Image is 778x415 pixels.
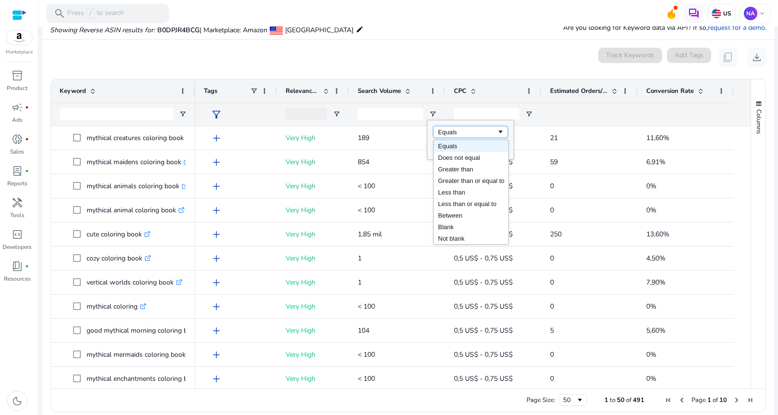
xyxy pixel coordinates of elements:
[751,52,763,63] span: download
[12,229,23,240] span: code_blocks
[454,350,513,359] span: 0,5 US$ - 0,75 US$
[211,181,222,192] span: add
[211,301,222,312] span: add
[286,345,340,364] p: Very High
[87,248,151,268] p: cozy coloring book
[754,109,763,134] span: Columns
[633,396,644,404] span: 491
[527,396,555,404] div: Page Size:
[10,211,25,220] p: Tools
[646,374,656,383] span: 0%
[438,200,496,207] span: Less than or equal to
[358,278,362,287] span: 1
[438,154,480,161] span: Does not equal
[550,182,554,191] span: 0
[358,326,369,335] span: 104
[12,70,23,81] span: inventory_2
[454,374,513,383] span: 0,5 US$ - 0,75 US$
[87,321,207,340] p: good mythical morning coloring book
[678,396,686,404] div: Previous Page
[358,230,382,239] span: 1,85 mil
[286,152,340,172] p: Very High
[86,8,95,19] span: /
[438,129,497,136] div: Equals
[747,48,766,67] button: download
[646,182,656,191] span: 0%
[25,264,29,268] span: fiber_manual_record
[285,26,353,35] span: [GEOGRAPHIC_DATA]
[4,274,31,283] p: Resources
[550,374,554,383] span: 0
[286,248,340,268] p: Very High
[550,87,608,95] span: Estimated Orders/Month
[550,350,554,359] span: 0
[358,182,375,191] span: < 100
[744,7,757,20] p: NA
[87,224,151,244] p: cute coloring book
[758,10,766,17] span: keyboard_arrow_down
[211,325,222,337] span: add
[12,395,23,407] span: dark_mode
[454,108,519,120] input: CPC Filter Input
[211,253,222,264] span: add
[646,157,665,167] span: 6,91%
[665,396,672,404] div: First Page
[454,254,513,263] span: 0,5 US$ - 0,75 US$
[211,205,222,216] span: add
[438,212,463,219] span: Between
[712,9,721,18] img: us.svg
[719,396,727,404] span: 10
[12,116,23,124] p: Ads
[286,297,340,316] p: Very High
[12,102,23,113] span: campaign
[610,396,615,404] span: to
[433,126,508,138] div: Filtering operator
[550,326,554,335] span: 5
[358,87,401,95] span: Search Volume
[550,302,554,311] span: 0
[358,206,375,215] span: < 100
[211,109,222,120] span: filter_alt
[550,157,558,167] span: 59
[12,133,23,145] span: donut_small
[721,10,731,17] p: US
[179,110,187,118] button: Open Filter Menu
[211,349,222,361] span: add
[286,272,340,292] p: Very High
[25,169,29,173] span: fiber_manual_record
[746,396,754,404] div: Last Page
[7,84,27,92] p: Product
[6,49,33,56] p: Marketplace
[211,229,222,240] span: add
[286,321,340,340] p: Very High
[87,152,190,172] p: mythical maidens coloring book
[200,26,267,35] span: | Marketplace: Amazon
[87,369,207,389] p: mythical enchantments coloring book
[646,254,665,263] span: 4,50%
[646,302,656,311] span: 0%
[558,394,587,406] div: Page Size
[204,87,217,95] span: Tags
[358,157,369,167] span: 854
[50,26,155,35] i: Showing Reverse ASIN results for:
[12,197,23,208] span: handyman
[713,396,718,404] span: of
[211,277,222,288] span: add
[286,176,340,196] p: Very High
[67,8,124,19] p: Press to search
[87,297,146,316] p: mythical coloring
[211,156,222,168] span: add
[646,87,694,95] span: Conversion Rate
[617,396,625,404] span: 50
[10,147,24,156] p: Sales
[60,108,173,120] input: Keyword Filter Input
[286,369,340,389] p: Very High
[286,200,340,220] p: Very High
[550,254,554,263] span: 0
[646,230,669,239] span: 13,60%
[211,132,222,144] span: add
[358,302,375,311] span: < 100
[6,30,32,45] img: amazon.svg
[433,140,509,245] div: Select Field
[87,345,194,364] p: mythical mermaids coloring book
